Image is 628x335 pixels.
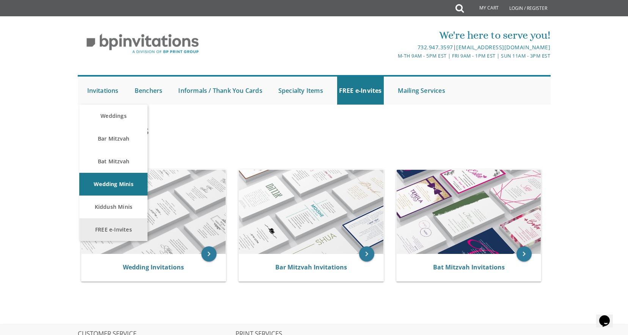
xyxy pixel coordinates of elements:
a: My Cart [463,1,504,16]
div: We're here to serve you! [235,28,550,43]
div: M-Th 9am - 5pm EST | Fri 9am - 1pm EST | Sun 11am - 3pm EST [235,52,550,60]
h1: Invitations [79,122,388,144]
a: Kiddush Minis [79,196,148,218]
a: keyboard_arrow_right [517,246,532,261]
img: BP Invitation Loft [78,28,208,59]
a: Mailing Services [396,77,447,105]
img: Bat Mitzvah Invitations [397,170,541,254]
iframe: chat widget [596,305,620,327]
a: Bat Mitzvah [79,150,148,173]
a: keyboard_arrow_right [201,246,217,261]
a: Invitations [85,77,121,105]
a: Wedding Minis [79,173,148,196]
a: Benchers [133,77,165,105]
a: Wedding Invitations [123,263,184,271]
img: Bar Mitzvah Invitations [239,170,383,254]
a: FREE e-Invites [79,218,148,241]
div: : [78,153,314,161]
a: Weddings [79,105,148,127]
a: Bar Mitzvah [79,127,148,150]
a: 732.947.3597 [418,44,453,51]
a: Specialty Items [276,77,325,105]
img: Wedding Invitations [82,170,226,254]
a: Bar Mitzvah Invitations [275,263,347,271]
a: keyboard_arrow_right [359,246,374,261]
a: FREE e-Invites [337,77,384,105]
div: | [235,43,550,52]
a: [EMAIL_ADDRESS][DOMAIN_NAME] [456,44,550,51]
a: Informals / Thank You Cards [176,77,264,105]
a: Bat Mitzvah Invitations [433,263,505,271]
